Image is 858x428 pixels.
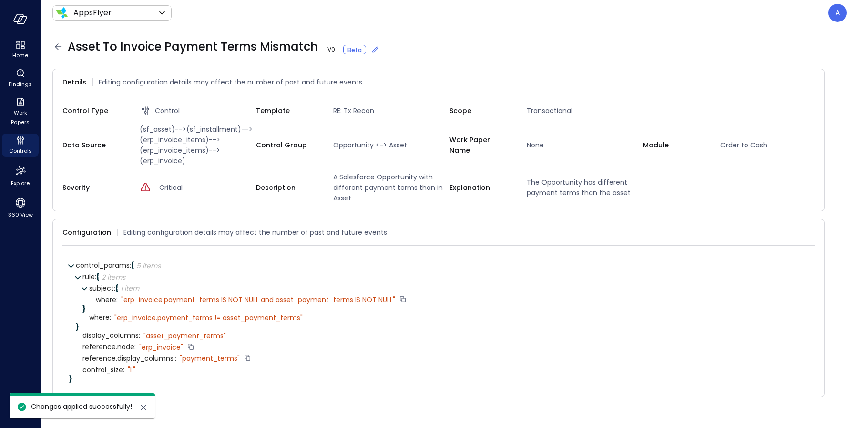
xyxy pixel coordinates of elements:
[115,283,119,293] span: {
[136,262,161,269] div: 5 items
[140,182,256,193] div: Critical
[96,296,118,303] span: where
[62,227,111,238] span: Configuration
[523,140,643,150] span: None
[8,210,33,219] span: 360 View
[6,108,35,127] span: Work Papers
[131,261,134,270] span: {
[324,45,339,54] span: V 0
[82,344,136,351] span: reference.node
[140,105,256,116] div: Control
[449,135,511,156] span: Work Paper Name
[12,51,28,60] span: Home
[523,105,643,116] span: Transactional
[128,365,135,374] div: " L"
[9,79,32,89] span: Findings
[99,77,364,87] span: Editing configuration details may affect the number of past and future events.
[56,7,68,19] img: Icon
[76,261,131,270] span: control_params
[449,182,511,193] span: Explanation
[2,95,39,128] div: Work Papers
[143,332,226,340] div: " asset_payment_terms"
[329,140,449,150] span: Opportunity <-> Asset
[175,354,176,363] span: :
[2,67,39,90] div: Findings
[835,7,840,19] p: A
[256,105,318,116] span: Template
[68,39,380,54] span: Asset To Invoice Payment Terms Mismatch
[102,274,125,281] div: 2 items
[62,140,124,150] span: Data Source
[347,45,362,54] span: Beta
[134,342,136,352] span: :
[62,105,124,116] span: Control Type
[76,324,808,330] div: }
[69,376,808,382] div: }
[82,355,176,362] span: reference.display_columns:
[31,402,132,411] span: Changes applied successfully!
[136,124,256,166] span: (sf_asset)-->(sf_installment)-->(erp_invoice_items)-->(erp_invoice_items)-->(erp_invoice)
[114,313,303,322] div: " erp_invoice.payment_terms != asset_payment_terms"
[95,272,96,282] span: :
[82,366,124,374] span: control_size
[123,227,387,238] span: Editing configuration details may affect the number of past and future events
[62,77,86,87] span: Details
[329,105,449,116] span: RE: Tx Recon
[116,295,118,304] span: :
[82,272,96,282] span: rule
[9,146,32,156] span: Controls
[11,178,30,188] span: Explore
[121,285,139,292] div: 1 item
[89,314,111,321] span: where
[2,195,39,220] div: 360 View
[523,177,643,198] span: The Opportunity has different payment terms than the asset
[2,38,39,61] div: Home
[138,402,149,413] button: close
[82,305,808,312] div: }
[62,182,124,193] span: Severity
[2,162,39,189] div: Explore
[256,182,318,193] span: Description
[130,261,131,270] span: :
[123,365,124,375] span: :
[139,331,140,340] span: :
[89,283,115,293] span: subject
[329,172,449,203] span: A Salesforce Opportunity with different payment terms than in Asset
[828,4,847,22] div: Avi Brandwain
[139,343,183,352] div: " erp_invoice"
[2,134,39,157] div: Controls
[110,313,111,322] span: :
[716,140,837,150] span: Order to Cash
[449,105,511,116] span: Scope
[643,140,705,150] span: Module
[180,354,240,363] div: " payment_terms"
[96,272,100,282] span: {
[114,283,115,293] span: :
[73,7,112,19] p: AppsFlyer
[82,332,140,339] span: display_columns
[256,140,318,150] span: Control Group
[121,295,395,304] div: " erp_invoice.payment_terms IS NOT NULL and asset_payment_terms IS NOT NULL"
